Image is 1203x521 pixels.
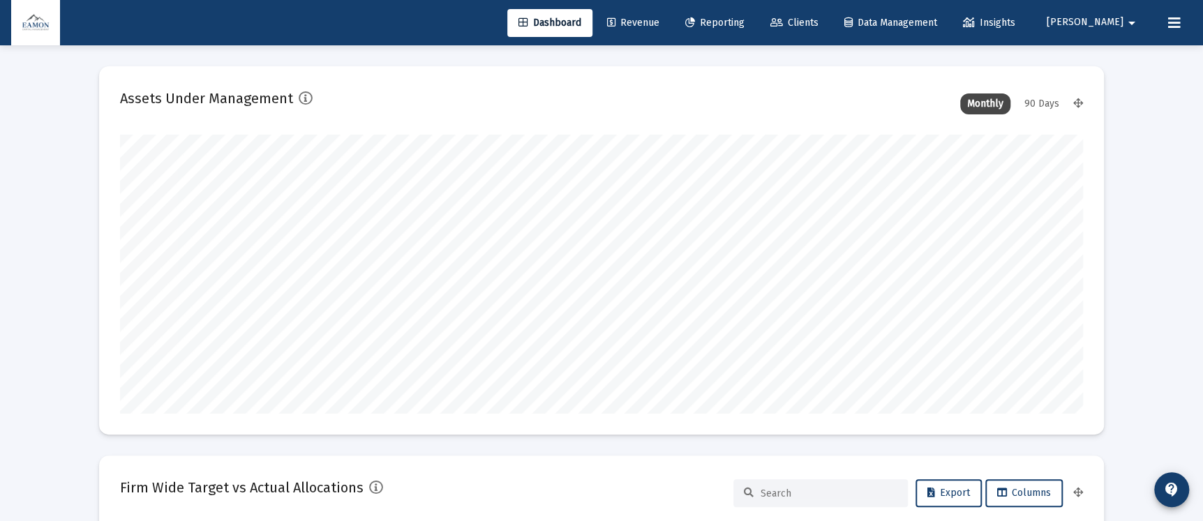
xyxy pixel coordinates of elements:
button: [PERSON_NAME] [1030,8,1157,36]
button: Columns [985,479,1063,507]
span: Columns [997,487,1051,499]
h2: Assets Under Management [120,87,293,110]
span: [PERSON_NAME] [1047,17,1123,29]
button: Export [916,479,982,507]
a: Insights [952,9,1026,37]
a: Dashboard [507,9,592,37]
a: Revenue [596,9,671,37]
div: Monthly [960,93,1010,114]
mat-icon: contact_support [1163,481,1180,498]
span: Reporting [685,17,745,29]
span: Dashboard [518,17,581,29]
span: Insights [963,17,1015,29]
a: Clients [759,9,830,37]
span: Clients [770,17,819,29]
span: Export [927,487,970,499]
mat-icon: arrow_drop_down [1123,9,1140,37]
img: Dashboard [22,9,50,37]
input: Search [761,488,897,499]
a: Data Management [833,9,948,37]
span: Revenue [607,17,659,29]
div: 90 Days [1017,93,1066,114]
a: Reporting [674,9,756,37]
h2: Firm Wide Target vs Actual Allocations [120,476,364,499]
span: Data Management [844,17,937,29]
